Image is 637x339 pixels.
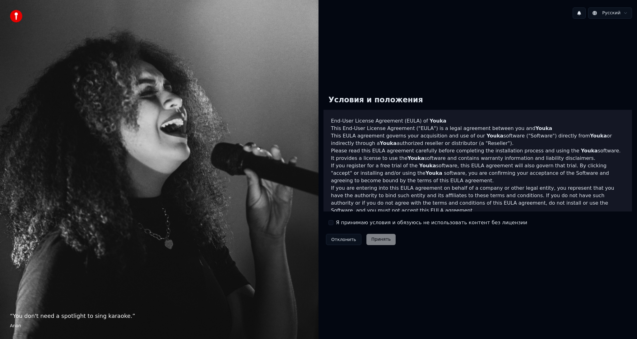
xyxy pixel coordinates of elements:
[10,10,22,22] img: youka
[10,323,309,329] footer: Anon
[326,234,361,245] button: Отклонить
[380,140,397,146] span: Youka
[486,133,503,139] span: Youka
[419,163,436,169] span: Youka
[10,312,309,320] p: “ You don't need a spotlight to sing karaoke. ”
[331,184,625,214] p: If you are entering into this EULA agreement on behalf of a company or other legal entity, you re...
[323,90,428,110] div: Условия и положения
[331,125,625,132] p: This End-User License Agreement ("EULA") is a legal agreement between you and
[336,219,527,226] label: Я принимаю условия и обязуюсь не использовать контент без лицензии
[407,155,424,161] span: Youka
[535,125,552,131] span: Youka
[331,117,625,125] h3: End-User License Agreement (EULA) of
[331,162,625,184] p: If you register for a free trial of the software, this EULA agreement will also govern that trial...
[425,170,442,176] span: Youka
[590,133,607,139] span: Youka
[581,148,598,154] span: Youka
[331,132,625,147] p: This EULA agreement governs your acquisition and use of our software ("Software") directly from o...
[430,118,446,124] span: Youka
[331,147,625,162] p: Please read this EULA agreement carefully before completing the installation process and using th...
